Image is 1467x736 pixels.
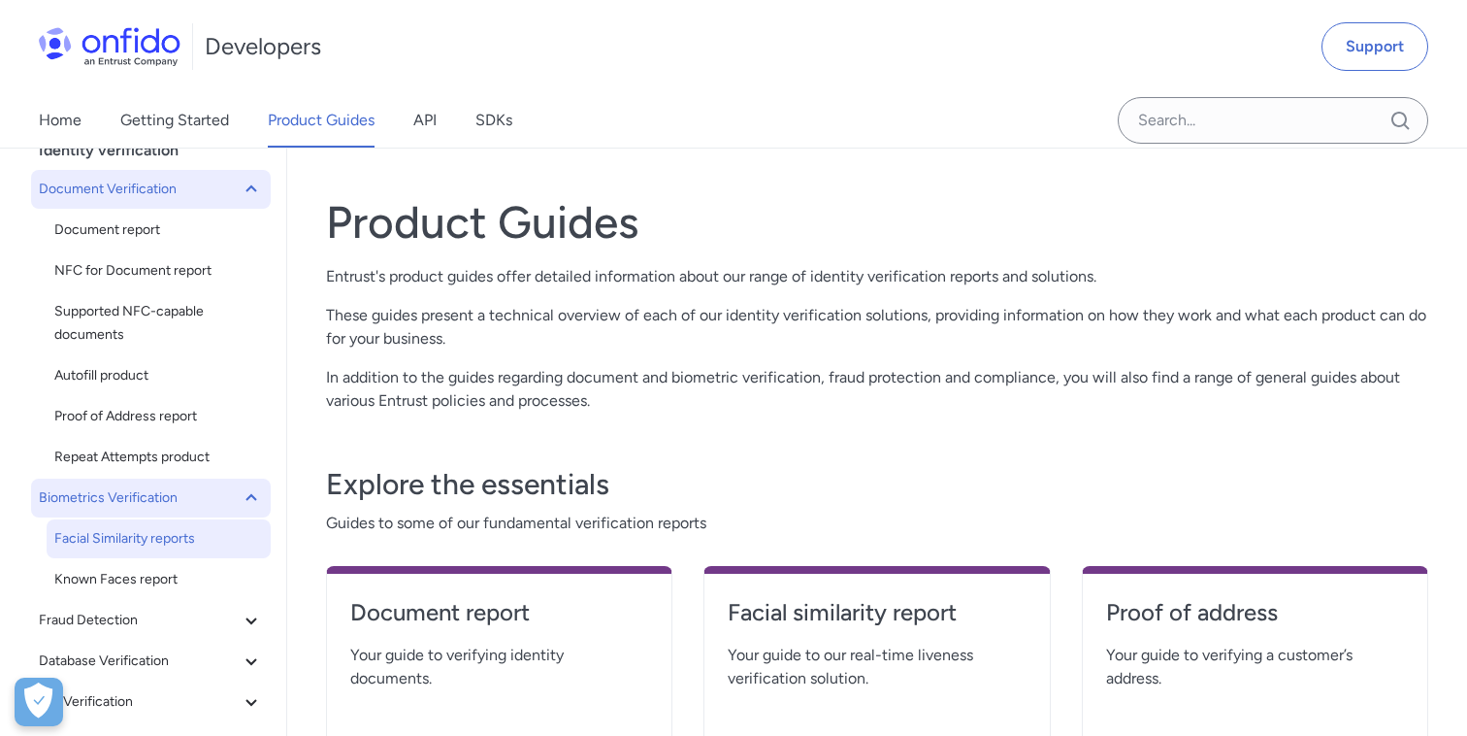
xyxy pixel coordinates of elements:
a: Product Guides [268,93,375,148]
a: Document report [350,597,648,644]
a: Home [39,93,81,148]
a: Facial Similarity reports [47,519,271,558]
h4: Facial similarity report [728,597,1026,628]
a: Supported NFC-capable documents [47,292,271,354]
a: Autofill product [47,356,271,395]
input: Onfido search input field [1118,97,1428,144]
button: Biometrics Verification [31,479,271,518]
span: Your guide to verifying identity documents. [350,644,648,690]
div: Identity verification [39,131,278,170]
button: eID Verification [31,683,271,721]
span: Autofill product [54,364,263,387]
p: These guides present a technical overview of each of our identity verification solutions, providi... [326,304,1428,351]
h4: Document report [350,597,648,628]
a: Proof of address [1106,597,1404,644]
span: eID Verification [39,690,240,714]
button: Document Verification [31,170,271,209]
span: Supported NFC-capable documents [54,300,263,347]
a: NFC for Document report [47,251,271,290]
span: NFC for Document report [54,259,263,283]
h4: Proof of address [1106,597,1404,628]
span: Repeat Attempts product [54,446,263,469]
div: Cookie Preferences [15,678,63,726]
span: Your guide to our real-time liveness verification solution. [728,644,1026,690]
button: Open Preferences [15,678,63,726]
a: Getting Started [120,93,229,148]
span: Document Verification [39,178,240,201]
h3: Explore the essentials [326,465,1428,504]
img: Onfido Logo [39,27,180,66]
span: Fraud Detection [39,609,240,632]
span: Your guide to verifying a customer’s address. [1106,644,1404,690]
a: Repeat Attempts product [47,438,271,477]
h1: Developers [205,31,321,62]
a: SDKs [475,93,512,148]
h1: Product Guides [326,195,1428,250]
p: Entrust's product guides offer detailed information about our range of identity verification repo... [326,265,1428,288]
span: Proof of Address report [54,405,263,428]
p: In addition to the guides regarding document and biometric verification, fraud protection and com... [326,366,1428,413]
a: Facial similarity report [728,597,1026,644]
a: Support [1321,22,1428,71]
span: Database Verification [39,650,240,673]
a: Known Faces report [47,560,271,599]
button: Fraud Detection [31,601,271,640]
a: Document report [47,211,271,250]
span: Document report [54,218,263,242]
a: API [413,93,437,148]
span: Facial Similarity reports [54,527,263,551]
span: Guides to some of our fundamental verification reports [326,512,1428,535]
button: Database Verification [31,642,271,681]
a: Proof of Address report [47,397,271,436]
span: Known Faces report [54,568,263,591]
span: Biometrics Verification [39,486,240,510]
